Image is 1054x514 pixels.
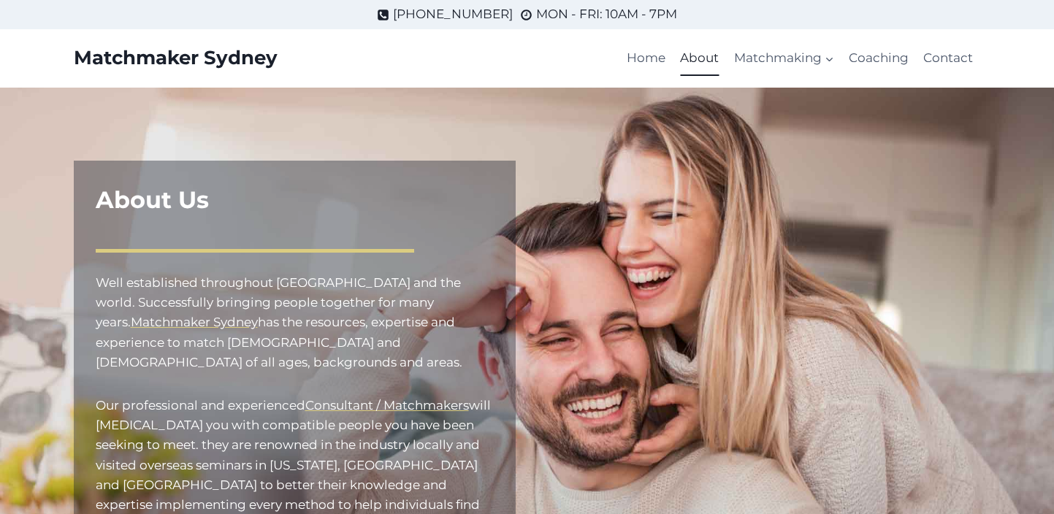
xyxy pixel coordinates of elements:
nav: Primary Navigation [619,41,981,76]
a: Coaching [841,41,916,76]
a: Matchmaking [726,41,841,76]
a: About [673,41,726,76]
a: Home [619,41,673,76]
a: Matchmaker Sydney [131,315,258,329]
h1: About Us [96,183,494,218]
a: Matchmaker Sydney [74,47,278,69]
span: MON - FRI: 10AM - 7PM [536,4,677,24]
span: [PHONE_NUMBER] [393,4,513,24]
p: has the resources, expertise and experience to match [DEMOGRAPHIC_DATA] and [DEMOGRAPHIC_DATA] of... [96,273,494,372]
mark: Well established throughout [GEOGRAPHIC_DATA] and the world. Successfully bringing people togethe... [96,275,461,329]
a: Consultant / Matchmakers [305,398,469,413]
a: Contact [916,41,980,76]
span: Matchmaking [734,48,834,68]
a: [PHONE_NUMBER] [377,4,513,24]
